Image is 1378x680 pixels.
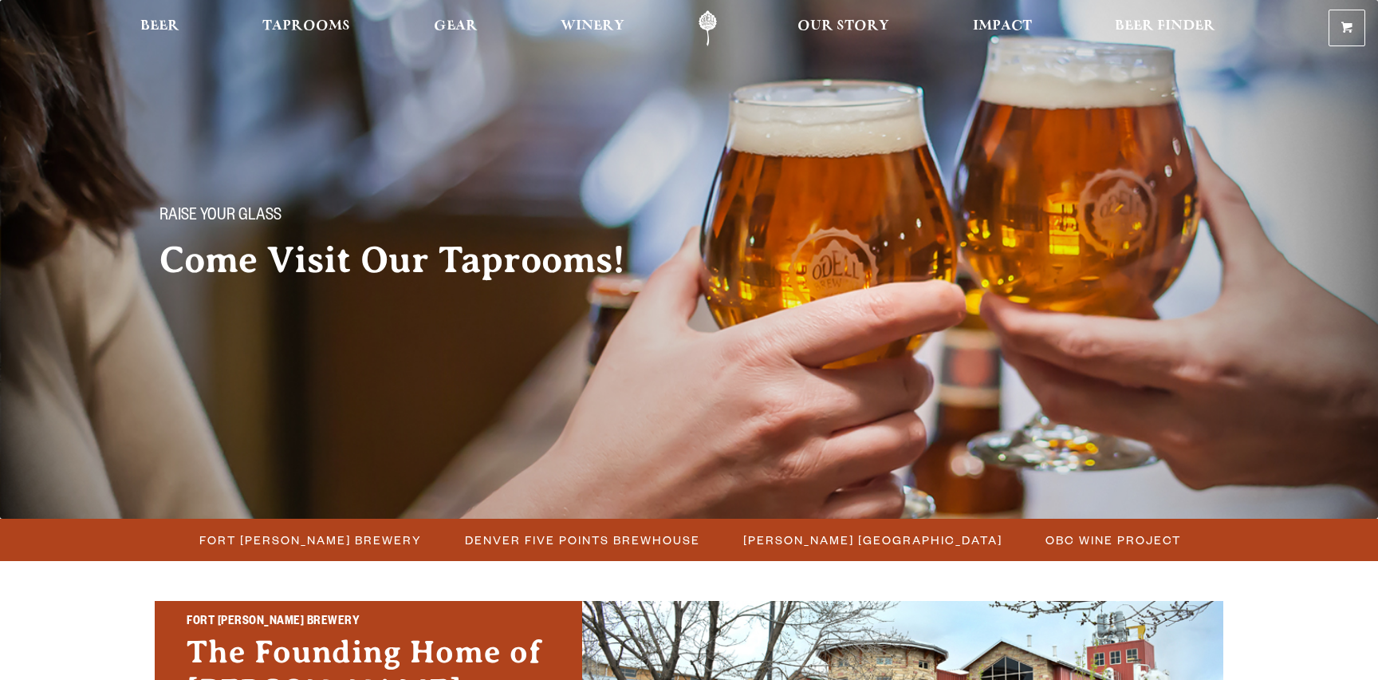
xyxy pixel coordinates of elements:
[1115,20,1215,33] span: Beer Finder
[743,528,1002,552] span: [PERSON_NAME] [GEOGRAPHIC_DATA]
[130,10,190,46] a: Beer
[678,10,738,46] a: Odell Home
[787,10,900,46] a: Our Story
[465,528,700,552] span: Denver Five Points Brewhouse
[963,10,1042,46] a: Impact
[140,20,179,33] span: Beer
[159,207,282,227] span: Raise your glass
[187,612,550,633] h2: Fort [PERSON_NAME] Brewery
[423,10,488,46] a: Gear
[455,528,708,552] a: Denver Five Points Brewhouse
[1104,10,1226,46] a: Beer Finder
[561,20,624,33] span: Winery
[252,10,360,46] a: Taprooms
[550,10,635,46] a: Winery
[1036,528,1189,552] a: OBC Wine Project
[262,20,350,33] span: Taprooms
[973,20,1032,33] span: Impact
[199,528,422,552] span: Fort [PERSON_NAME] Brewery
[190,528,430,552] a: Fort [PERSON_NAME] Brewery
[1045,528,1181,552] span: OBC Wine Project
[734,528,1010,552] a: [PERSON_NAME] [GEOGRAPHIC_DATA]
[434,20,478,33] span: Gear
[797,20,889,33] span: Our Story
[159,240,657,280] h2: Come Visit Our Taprooms!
